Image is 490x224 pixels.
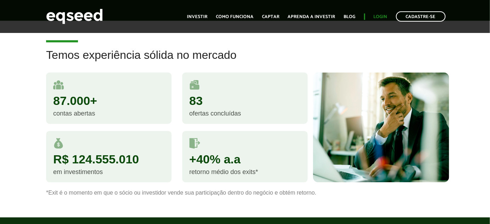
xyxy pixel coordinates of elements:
[189,153,301,166] div: +40% a.a
[344,15,356,19] a: Blog
[189,95,301,107] div: 83
[262,15,279,19] a: Captar
[288,15,335,19] a: Aprenda a investir
[53,169,165,175] div: em investimentos
[216,15,254,19] a: Como funciona
[189,138,200,149] img: saidas.svg
[46,190,444,196] p: *Exit é o momento em que o sócio ou investidor vende sua participação dentro do negócio e obtém r...
[53,153,165,166] div: R$ 124.555.010
[189,80,200,90] img: rodadas.svg
[374,15,388,19] a: Login
[53,138,64,149] img: money.svg
[53,80,64,90] img: user.svg
[53,111,165,117] div: contas abertas
[53,95,165,107] div: 87.000+
[189,111,301,117] div: ofertas concluídas
[187,15,207,19] a: Investir
[46,7,103,26] img: EqSeed
[396,11,446,22] a: Cadastre-se
[46,49,444,72] h2: Temos experiência sólida no mercado
[189,169,301,175] div: retorno médio dos exits*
